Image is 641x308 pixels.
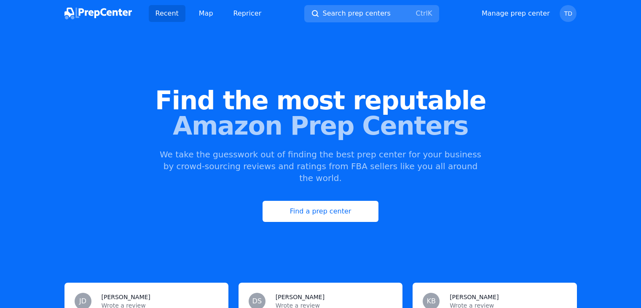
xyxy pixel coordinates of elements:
[428,9,432,17] kbd: K
[450,293,499,301] h3: [PERSON_NAME]
[276,293,325,301] h3: [PERSON_NAME]
[159,149,483,184] p: We take the guesswork out of finding the best prep center for your business by crowd-sourcing rev...
[79,298,86,305] span: JD
[323,8,391,19] span: Search prep centers
[560,5,577,22] button: TD
[426,298,435,305] span: KB
[102,293,150,301] h3: [PERSON_NAME]
[416,9,428,17] kbd: Ctrl
[13,88,628,113] span: Find the most reputable
[227,5,268,22] a: Repricer
[482,8,550,19] a: Manage prep center
[564,11,572,16] span: TD
[13,113,628,138] span: Amazon Prep Centers
[64,8,132,19] img: PrepCenter
[252,298,262,305] span: DS
[263,201,379,222] a: Find a prep center
[149,5,185,22] a: Recent
[304,5,439,22] button: Search prep centersCtrlK
[192,5,220,22] a: Map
